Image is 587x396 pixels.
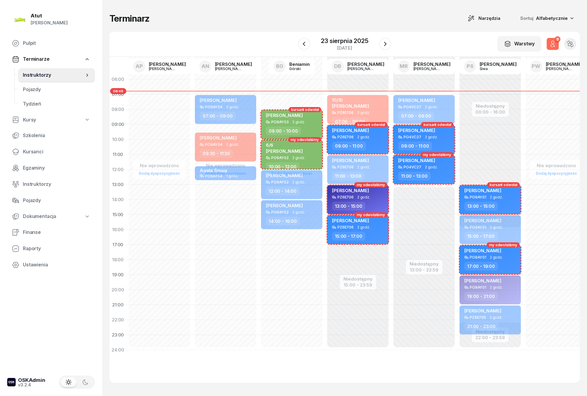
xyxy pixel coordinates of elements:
[357,195,370,199] span: 2 godz.
[109,117,126,132] div: 09:00
[109,297,126,312] div: 21:00
[410,260,439,274] button: Niedostępny13:00 - 23:59
[398,172,431,180] div: 11:00 - 13:00
[343,277,373,281] div: Niedostępny
[271,180,289,184] div: PO9AY02
[490,195,503,199] span: 2 godz.
[109,252,126,267] div: 18:00
[480,67,509,71] div: Siwa
[266,173,303,178] span: [PERSON_NAME]
[7,241,95,256] a: Raporty
[357,165,370,169] span: 2 godz.
[464,262,498,271] div: 17:00 - 19:00
[266,203,303,208] span: [PERSON_NAME]
[513,12,580,25] button: Sortuj Alfabetycznie
[269,59,315,74] a: BGBeniaminGórski
[7,177,95,192] a: Instruktorzy
[205,174,223,178] div: PO9AY04
[266,112,303,118] span: [PERSON_NAME]
[266,148,303,154] span: [PERSON_NAME]
[410,266,439,272] div: 13:00 - 23:59
[205,105,223,109] div: PO9AY04
[215,62,252,66] div: [PERSON_NAME]
[109,13,149,24] h1: Terminarz
[398,142,432,150] div: 09:00 - 11:00
[332,127,369,133] span: [PERSON_NAME]
[18,383,45,387] div: v3.2.4
[470,315,486,319] div: PZ6E706
[291,107,319,112] span: kursant odwołał
[128,59,191,74] a: AP[PERSON_NAME][PERSON_NAME]
[137,161,182,178] button: Nie wprowadzonoDodaj dyspozycyjność
[413,62,450,66] div: [PERSON_NAME]
[7,378,16,386] img: logo-xs-dark@2x.png
[290,137,319,142] span: my odwołaliśmy
[462,12,506,24] button: Narzędzia
[337,111,354,115] div: PZ6E706
[425,135,438,139] span: 2 godz.
[464,308,501,314] span: [PERSON_NAME]
[23,148,90,156] span: Kursanci
[109,87,126,102] div: 07:00
[459,59,521,74] a: PS[PERSON_NAME]Siwa
[404,105,421,109] div: PO4VC27
[109,222,126,237] div: 16:00
[23,164,90,172] span: Egzaminy
[480,62,517,66] div: [PERSON_NAME]
[464,248,501,253] span: [PERSON_NAME]
[266,217,300,226] div: 14:00 - 16:00
[200,135,237,141] span: [PERSON_NAME]
[464,202,498,210] div: 13:00 - 15:00
[475,108,505,115] div: 00:00 - 16:00
[266,162,300,171] div: 10:00 - 12:00
[109,207,126,222] div: 15:00
[215,67,244,71] div: [PERSON_NAME]
[23,86,90,94] span: Pojazdy
[332,117,368,126] div: 07:00 - 09:00
[475,334,505,340] div: 22:00 - 23:59
[475,104,505,108] div: Niedostępny
[398,127,435,133] span: [PERSON_NAME]
[109,282,126,297] div: 20:00
[470,225,486,229] div: PO9AY01
[464,322,499,331] div: 21:00 - 23:00
[398,112,434,120] div: 07:00 - 09:00
[201,64,209,69] span: AN
[490,183,517,187] span: kursant odwołał
[327,59,389,74] a: DB[PERSON_NAME][PERSON_NAME]
[490,285,503,290] span: 2 godz.
[289,62,310,66] div: Beniamin
[195,59,257,74] a: AN[PERSON_NAME][PERSON_NAME]
[200,112,236,120] div: 07:00 - 09:00
[137,170,182,177] a: Dodaj dyspozycyjność
[31,19,68,27] div: [PERSON_NAME]
[271,210,289,214] div: PO9AY02
[292,120,305,124] span: 2 godz.
[425,165,438,169] span: 2 godz.
[332,232,365,241] div: 15:00 - 17:00
[18,378,45,383] div: OSKAdmin
[470,255,486,259] div: PO9AY01
[357,213,385,217] span: my odwołaliśmy
[332,188,369,193] span: [PERSON_NAME]
[470,285,486,289] div: PO9AY01
[347,67,376,71] div: [PERSON_NAME]
[423,152,451,157] span: my odwołaliśmy
[332,97,369,103] div: 10/10
[490,225,503,229] span: 2 godz.
[23,100,90,108] span: Tydzień
[490,315,502,320] span: 2 godz.
[266,187,300,195] div: 12:00 - 14:00
[271,156,289,160] div: PO9AY02
[332,218,369,223] span: [PERSON_NAME]
[109,342,126,358] div: 24:00
[464,278,501,284] span: [PERSON_NAME]
[23,132,90,140] span: Szkolenia
[23,116,36,124] span: Kursy
[23,39,90,47] span: Pulpit
[546,67,575,71] div: [PERSON_NAME]
[23,261,90,269] span: Ustawienia
[7,210,95,223] a: Dokumentacja
[337,165,354,169] div: PZ6E706
[464,218,501,223] span: [PERSON_NAME]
